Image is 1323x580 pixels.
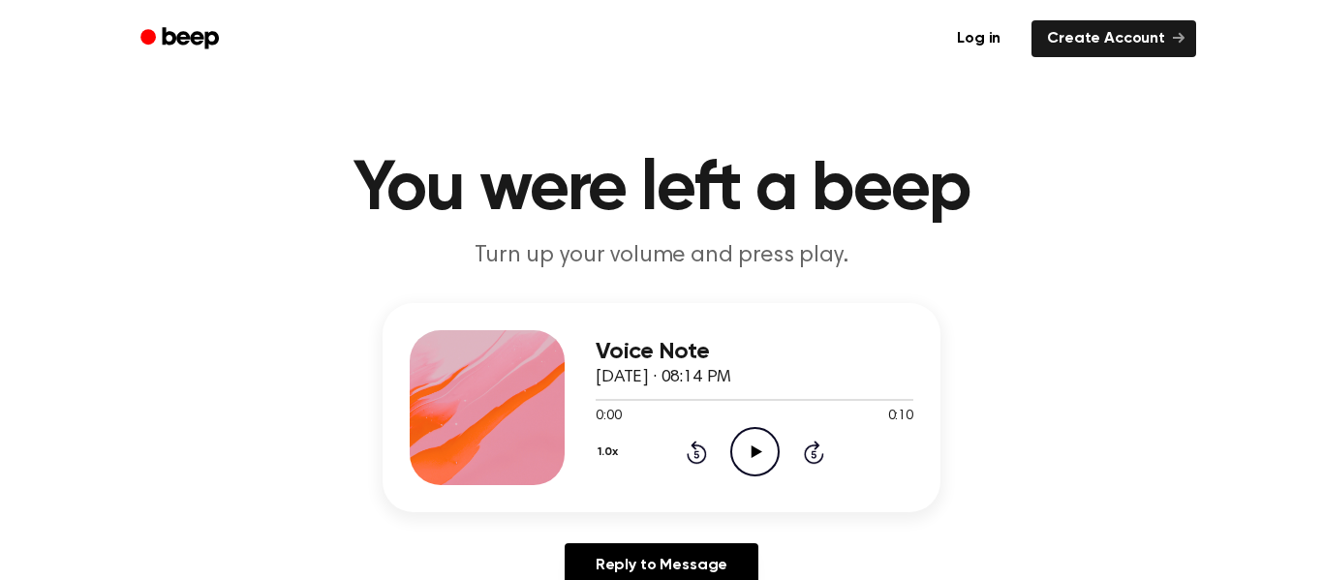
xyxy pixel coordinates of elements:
span: 0:10 [888,407,913,427]
p: Turn up your volume and press play. [290,240,1033,272]
h1: You were left a beep [166,155,1157,225]
span: 0:00 [596,407,621,427]
button: 1.0x [596,436,625,469]
h3: Voice Note [596,339,913,365]
a: Log in [938,16,1020,61]
span: [DATE] · 08:14 PM [596,369,731,386]
a: Beep [127,20,236,58]
a: Create Account [1031,20,1196,57]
